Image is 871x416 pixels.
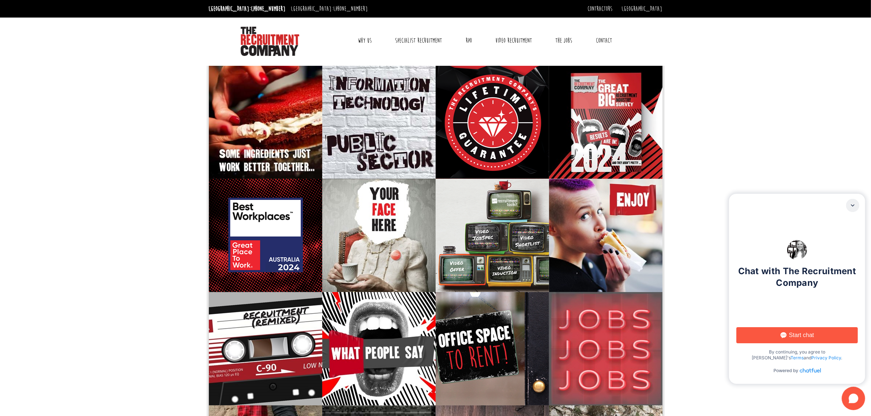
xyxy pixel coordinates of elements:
a: Why Us [352,31,377,50]
a: [GEOGRAPHIC_DATA] [622,5,662,13]
img: The Recruitment Company [241,27,299,56]
li: [GEOGRAPHIC_DATA]: [289,3,370,15]
a: Video Recruitment [490,31,537,50]
a: RPO [460,31,477,50]
a: Contractors [588,5,613,13]
a: Specialist Recruitment [390,31,447,50]
a: [PHONE_NUMBER] [251,5,286,13]
a: [PHONE_NUMBER] [334,5,368,13]
a: Contact [590,31,617,50]
li: [GEOGRAPHIC_DATA]: [207,3,288,15]
a: The Jobs [550,31,578,50]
